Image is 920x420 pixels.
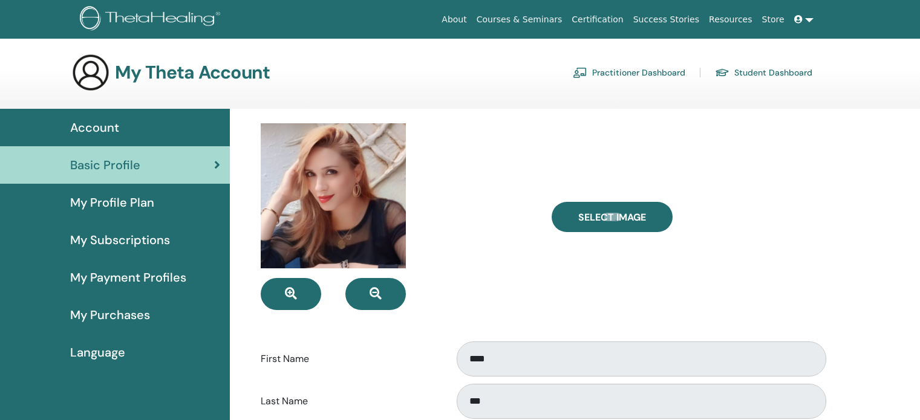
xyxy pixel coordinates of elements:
[71,53,110,92] img: generic-user-icon.jpg
[757,8,789,31] a: Store
[70,231,170,249] span: My Subscriptions
[567,8,628,31] a: Certification
[573,67,587,78] img: chalkboard-teacher.svg
[573,63,685,82] a: Practitioner Dashboard
[252,347,445,370] label: First Name
[70,268,186,286] span: My Payment Profiles
[704,8,757,31] a: Resources
[70,156,140,174] span: Basic Profile
[261,123,406,268] img: default.jpg
[715,68,729,78] img: graduation-cap.svg
[604,213,620,221] input: Select Image
[628,8,704,31] a: Success Stories
[70,118,119,137] span: Account
[252,390,445,413] label: Last Name
[578,211,646,224] span: Select Image
[715,63,812,82] a: Student Dashboard
[472,8,567,31] a: Courses & Seminars
[70,343,125,361] span: Language
[437,8,471,31] a: About
[70,193,154,212] span: My Profile Plan
[80,6,224,33] img: logo.png
[115,62,270,83] h3: My Theta Account
[70,306,150,324] span: My Purchases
